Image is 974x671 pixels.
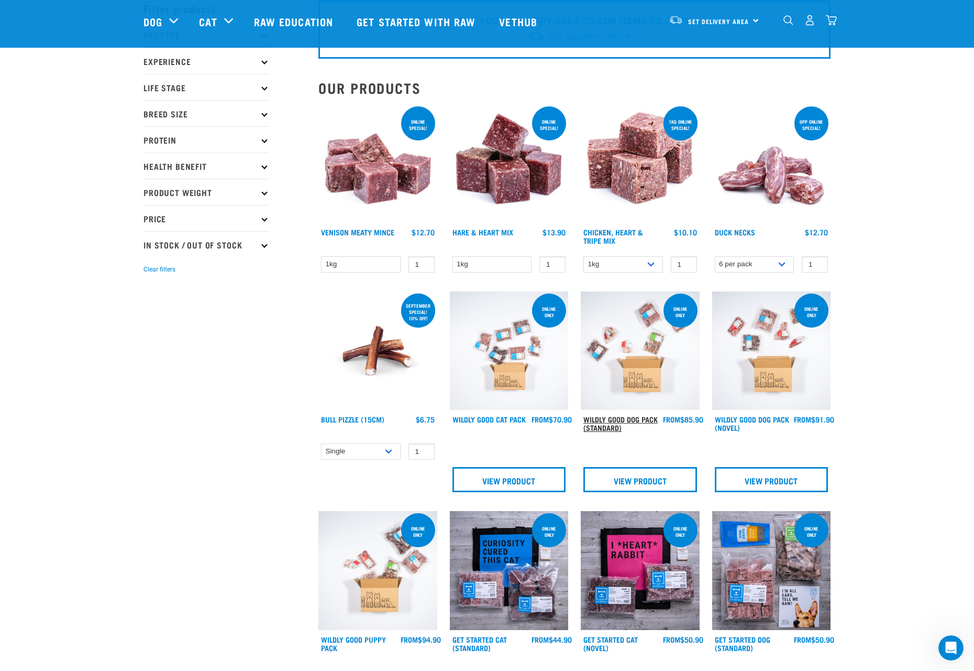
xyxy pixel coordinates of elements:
a: View Product [715,467,828,492]
span: Set Delivery Area [688,19,749,23]
a: View Product [583,467,697,492]
img: 1062 Chicken Heart Tripe Mix 01 [581,104,700,223]
div: $94.90 [401,635,441,644]
img: user.png [804,15,815,26]
a: Cat [199,14,217,29]
img: NSP Dog Standard Update [712,511,831,630]
img: Assortment Of Raw Essential Products For Cats Including, Pink And Black Tote Bag With "I *Heart* ... [581,511,700,630]
span: FROM [532,417,549,421]
div: $6.75 [416,415,435,424]
a: Wildly Good Dog Pack (Standard) [583,417,658,429]
a: Hare & Heart Mix [452,230,513,234]
div: Online Only [663,301,698,323]
img: Bull Pizzle [318,291,437,410]
div: online only [794,521,828,543]
img: Pile Of Cubed Hare Heart For Pets [450,104,569,223]
img: Dog Novel 0 2sec [712,291,831,410]
img: Puppy 0 2sec [318,511,437,630]
div: $12.70 [805,228,828,236]
div: $10.10 [674,228,697,236]
a: Wildly Good Dog Pack (Novel) [715,417,789,429]
img: 1117 Venison Meat Mince 01 [318,104,437,223]
p: In Stock / Out Of Stock [143,231,269,257]
a: Venison Meaty Mince [321,230,394,234]
div: $12.70 [412,228,435,236]
a: Wildly Good Cat Pack [452,417,526,421]
a: Vethub [489,1,550,42]
a: Wildly Good Puppy Pack [321,637,386,650]
img: home-icon@2x.png [826,15,837,26]
div: $91.90 [794,415,834,424]
input: 1 [671,256,697,273]
a: Chicken, Heart & Tripe Mix [583,230,643,242]
a: Raw Education [243,1,346,42]
a: Duck Necks [715,230,755,234]
button: Clear filters [143,265,175,274]
div: $13.90 [543,228,566,236]
input: 1 [408,256,435,273]
div: ONLINE SPECIAL! [401,114,435,136]
span: FROM [401,637,418,641]
div: $85.90 [663,415,703,424]
span: FROM [794,637,811,641]
img: Pile Of Duck Necks For Pets [712,104,831,223]
img: van-moving.png [669,15,683,25]
div: ONLINE SPECIAL! [532,114,566,136]
div: 6pp online special! [794,114,828,136]
a: Bull Pizzle (15cm) [321,417,384,421]
a: Get Started Cat (Standard) [452,637,507,650]
img: Cat 0 2sec [450,291,569,410]
a: View Product [452,467,566,492]
p: Life Stage [143,74,269,100]
div: $44.90 [532,635,572,644]
p: Breed Size [143,100,269,126]
p: Product Weight [143,179,269,205]
span: FROM [794,417,811,421]
div: Online Only [401,521,435,543]
div: online only [663,521,698,543]
span: FROM [663,637,680,641]
a: Get Started Cat (Novel) [583,637,638,650]
div: $50.90 [794,635,834,644]
input: 1 [802,256,828,273]
img: Dog 0 2sec [581,291,700,410]
p: Experience [143,48,269,74]
input: 1 [539,256,566,273]
div: September special! 10% off! [401,298,435,326]
a: Get Started Dog (Standard) [715,637,770,650]
div: 1kg online special! [663,114,698,136]
div: ONLINE ONLY [532,301,566,323]
span: FROM [663,417,680,421]
a: Get started with Raw [346,1,489,42]
a: Dog [143,14,162,29]
p: Protein [143,126,269,153]
p: Price [143,205,269,231]
div: $70.90 [532,415,572,424]
div: online only [532,521,566,543]
div: $50.90 [663,635,703,644]
div: Online Only [794,301,828,323]
img: Assortment Of Raw Essential Products For Cats Including, Blue And Black Tote Bag With "Curiosity ... [450,511,569,630]
span: FROM [532,637,549,641]
input: 1 [408,443,435,460]
p: Health Benefit [143,153,269,179]
iframe: Intercom live chat [938,635,964,661]
img: home-icon-1@2x.png [783,15,793,25]
h2: Our Products [318,80,831,96]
